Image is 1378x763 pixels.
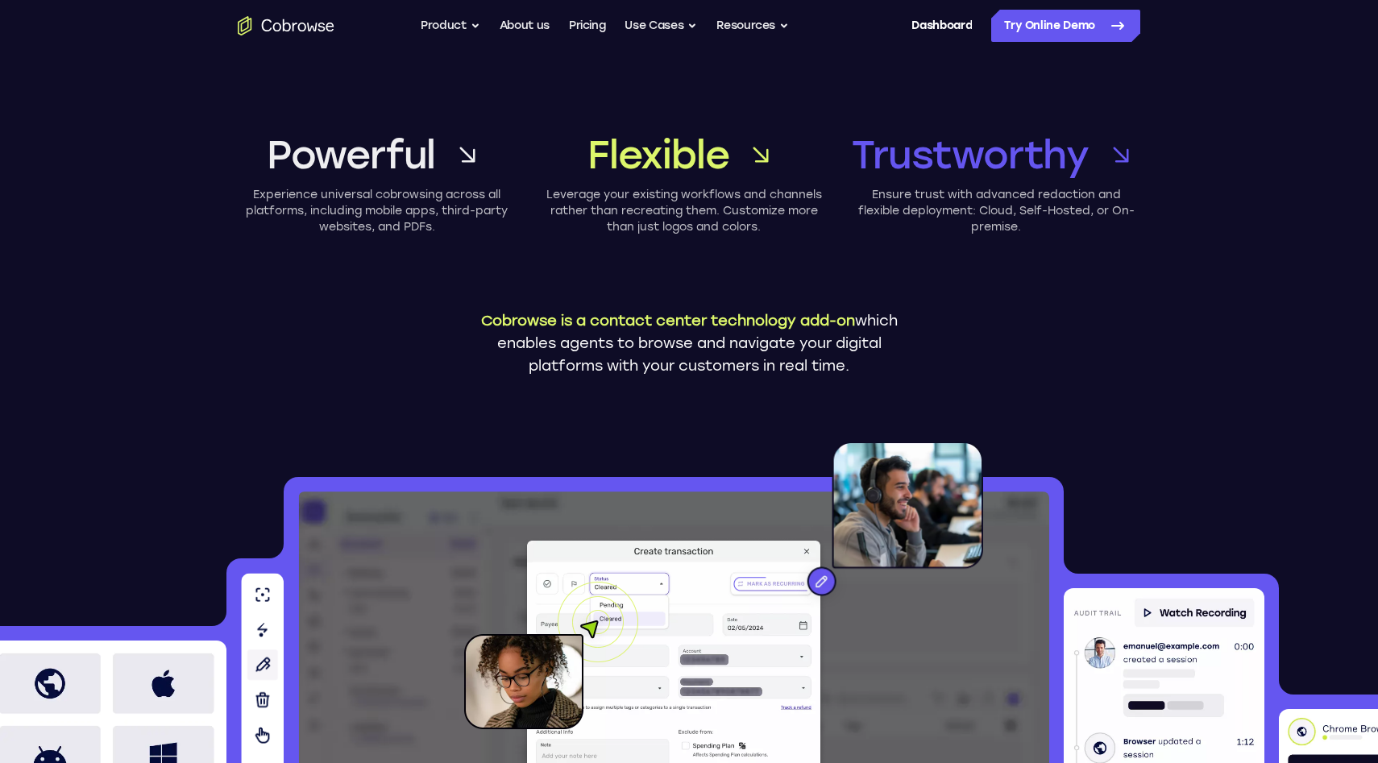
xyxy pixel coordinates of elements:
[716,10,789,42] button: Resources
[911,10,972,42] a: Dashboard
[991,10,1140,42] a: Try Online Demo
[545,129,823,180] a: Flexible
[852,129,1140,180] a: Trustworthy
[238,187,516,235] p: Experience universal cobrowsing across all platforms, including mobile apps, third-party websites...
[464,582,638,729] img: A customer holding their phone
[500,10,550,42] a: About us
[852,187,1140,235] p: Ensure trust with advanced redaction and flexible deployment: Cloud, Self-Hosted, or On-premise.
[267,129,435,180] span: Powerful
[421,10,480,42] button: Product
[545,187,823,235] p: Leverage your existing workflows and channels rather than recreating them. Customize more than ju...
[569,10,606,42] a: Pricing
[733,442,983,612] img: An agent with a headset
[467,309,911,377] p: which enables agents to browse and navigate your digital platforms with your customers in real time.
[587,129,728,180] span: Flexible
[238,16,334,35] a: Go to the home page
[625,10,697,42] button: Use Cases
[852,129,1089,180] span: Trustworthy
[238,129,516,180] a: Powerful
[481,312,855,330] span: Cobrowse is a contact center technology add-on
